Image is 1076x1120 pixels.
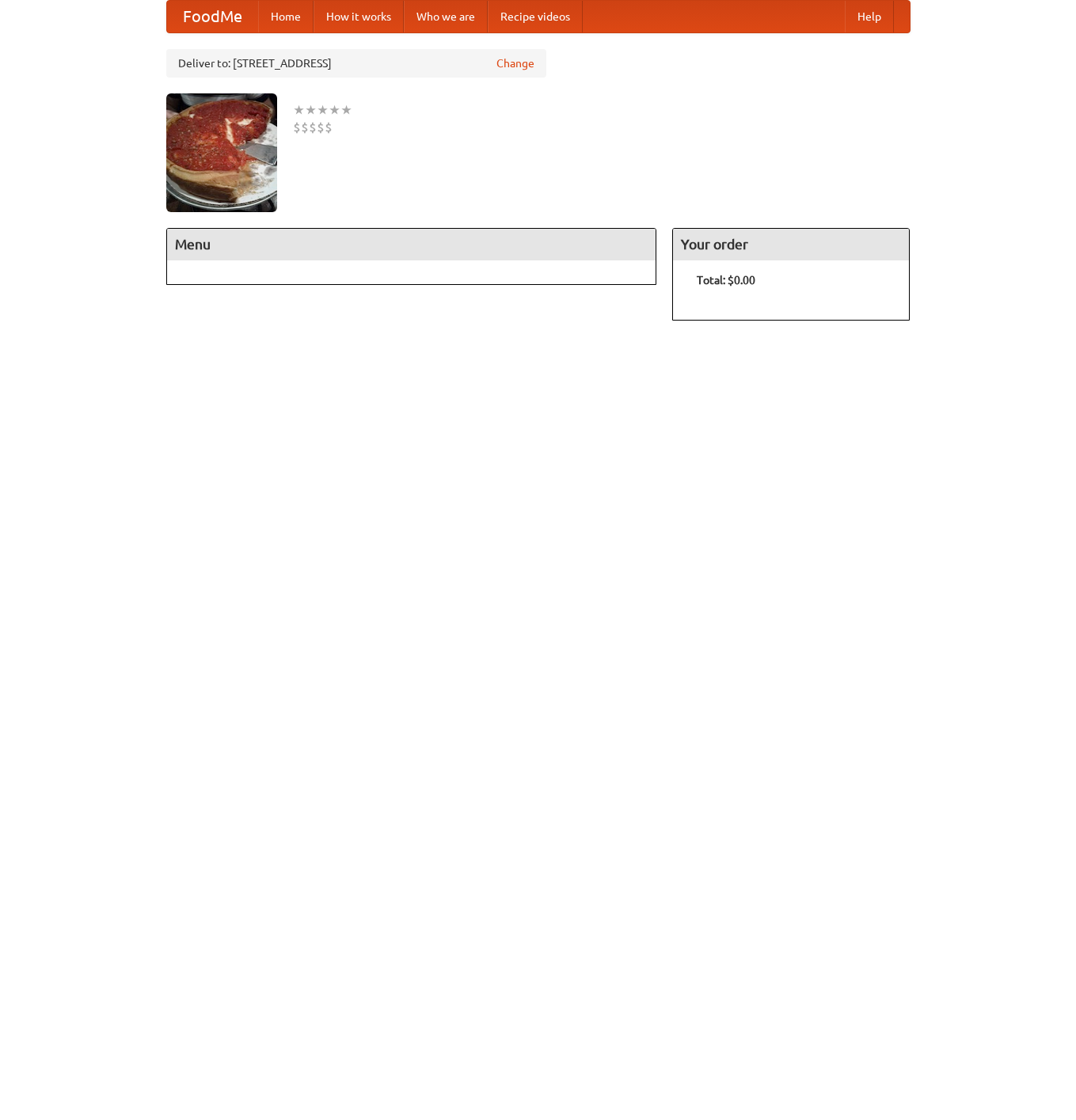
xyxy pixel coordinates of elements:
h4: Menu [167,229,656,260]
li: ★ [340,101,352,119]
a: FoodMe [167,1,258,32]
li: $ [325,119,333,136]
li: ★ [317,101,329,119]
a: Recipe videos [488,1,583,32]
h4: Your order [673,229,909,260]
a: Help [845,1,894,32]
li: ★ [329,101,340,119]
li: ★ [293,101,305,119]
li: $ [309,119,317,136]
a: Who we are [404,1,488,32]
li: $ [293,119,301,136]
li: ★ [305,101,317,119]
a: Change [496,55,534,71]
div: Deliver to: [STREET_ADDRESS] [166,49,546,78]
li: $ [317,119,325,136]
a: Home [258,1,314,32]
a: How it works [314,1,404,32]
li: $ [301,119,309,136]
b: Total: $0.00 [697,274,755,287]
img: angular.jpg [166,93,277,212]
